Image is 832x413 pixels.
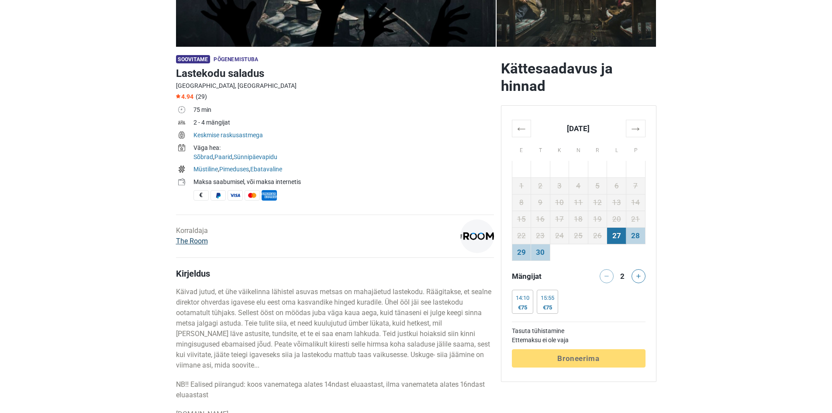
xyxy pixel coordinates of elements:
th: T [531,137,550,161]
td: 26 [588,227,607,244]
a: Pimeduses [219,166,249,173]
td: 9 [531,194,550,211]
td: 29 [512,244,531,260]
div: 2 [617,269,628,281]
td: , , [193,142,494,164]
span: PayPal [211,190,226,201]
td: 28 [626,227,645,244]
td: 20 [607,211,626,227]
div: €75 [516,304,529,311]
a: Sõbrad [193,153,213,160]
td: 21 [626,211,645,227]
a: Paarid [214,153,232,160]
td: Ettemaksu ei ole vaja [512,336,646,345]
div: €75 [541,304,554,311]
h4: Kirjeldus [176,268,494,279]
span: MasterCard [245,190,260,201]
h1: Lastekodu saladus [176,66,494,81]
td: 4 [569,177,588,194]
div: Korraldaja [176,226,208,246]
td: 7 [626,177,645,194]
td: 75 min [193,104,494,117]
td: 11 [569,194,588,211]
a: Sünnipäevapidu [234,153,277,160]
span: Visa [228,190,243,201]
td: 14 [626,194,645,211]
td: 2 - 4 mängijat [193,117,494,130]
span: Soovitame [176,55,211,63]
img: Star [176,94,180,98]
span: (29) [196,93,207,100]
span: Põgenemistuba [214,56,258,62]
a: Müstiline [193,166,218,173]
td: 13 [607,194,626,211]
td: 12 [588,194,607,211]
td: 27 [607,227,626,244]
h2: Kättesaadavus ja hinnad [501,60,656,95]
th: [DATE] [531,120,626,137]
td: 25 [569,227,588,244]
span: American Express [262,190,277,201]
div: [GEOGRAPHIC_DATA], [GEOGRAPHIC_DATA] [176,81,494,90]
th: → [626,120,645,137]
div: Väga hea: [193,143,494,153]
td: 15 [512,211,531,227]
td: 3 [550,177,569,194]
div: 15:55 [541,295,554,302]
img: 1c9ac0159c94d8d0l.png [460,219,494,253]
th: ← [512,120,531,137]
th: P [626,137,645,161]
th: E [512,137,531,161]
td: 19 [588,211,607,227]
span: Sularaha [193,190,209,201]
th: R [588,137,607,161]
p: NB!! Ealised piirangud: koos vanematega alates 14ndast eluaastast, ilma vanemateta alates 16ndast... [176,379,494,400]
td: 18 [569,211,588,227]
td: 23 [531,227,550,244]
td: 1 [512,177,531,194]
td: 30 [531,244,550,260]
p: Käivad jutud, et ühe väikelinna lähistel asuvas metsas on mahajäetud lastekodu. Räägitakse, et se... [176,287,494,371]
th: N [569,137,588,161]
a: Keskmise raskusastmega [193,132,263,139]
td: 10 [550,194,569,211]
td: 8 [512,194,531,211]
div: Mängijat [508,269,579,283]
td: 5 [588,177,607,194]
td: 2 [531,177,550,194]
th: L [607,137,626,161]
th: K [550,137,569,161]
td: 6 [607,177,626,194]
td: 17 [550,211,569,227]
td: 22 [512,227,531,244]
a: Ebatavaline [250,166,282,173]
a: The Room [176,237,208,245]
span: 4.94 [176,93,193,100]
td: Tasuta tühistamine [512,326,646,336]
td: , , [193,164,494,177]
div: 14:10 [516,295,529,302]
div: Maksa saabumisel, või maksa internetis [193,177,494,187]
td: 16 [531,211,550,227]
td: 24 [550,227,569,244]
